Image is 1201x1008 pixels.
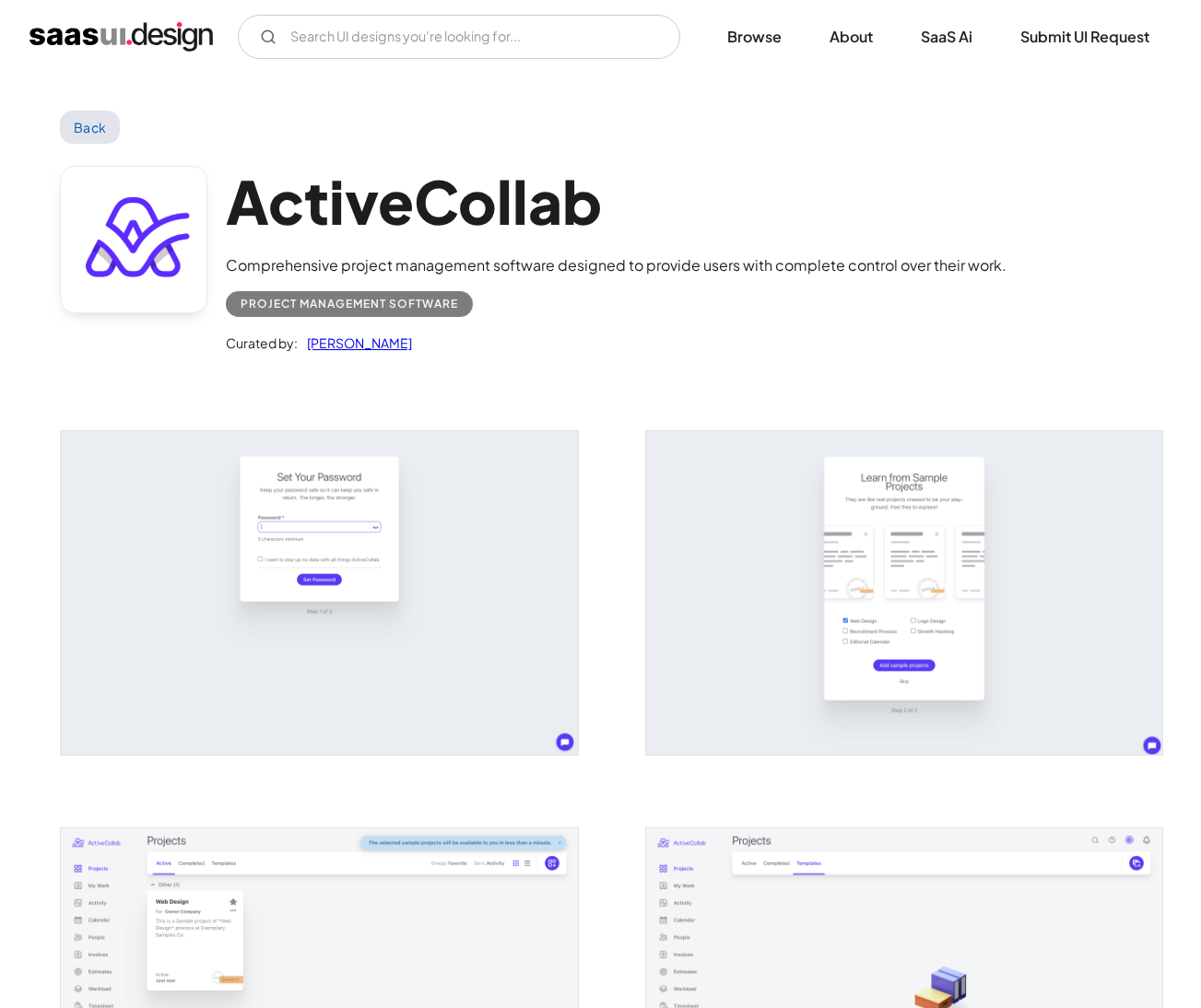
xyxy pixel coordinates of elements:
[226,254,1007,276] div: Comprehensive project management software designed to provide users with complete control over th...
[705,17,804,57] a: Browse
[226,332,298,354] div: Curated by:
[29,22,213,52] a: home
[646,431,1162,754] img: 641ed1327fb7bf4d6d6ab906_Activecollab%20Sample%20Project%20Screen.png
[998,17,1172,57] a: Submit UI Request
[646,431,1162,754] a: open lightbox
[238,15,680,59] form: Email Form
[226,166,1007,237] h1: ActiveCollab
[61,431,577,754] a: open lightbox
[298,332,412,354] a: [PERSON_NAME]
[238,15,680,59] input: Search UI designs you're looking for...
[60,111,120,144] a: Back
[807,17,895,57] a: About
[241,293,458,315] div: Project Management Software
[61,431,577,754] img: 641ed132924c5c66e86c0add_Activecollab%20Welcome%20Screen.png
[899,17,995,57] a: SaaS Ai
